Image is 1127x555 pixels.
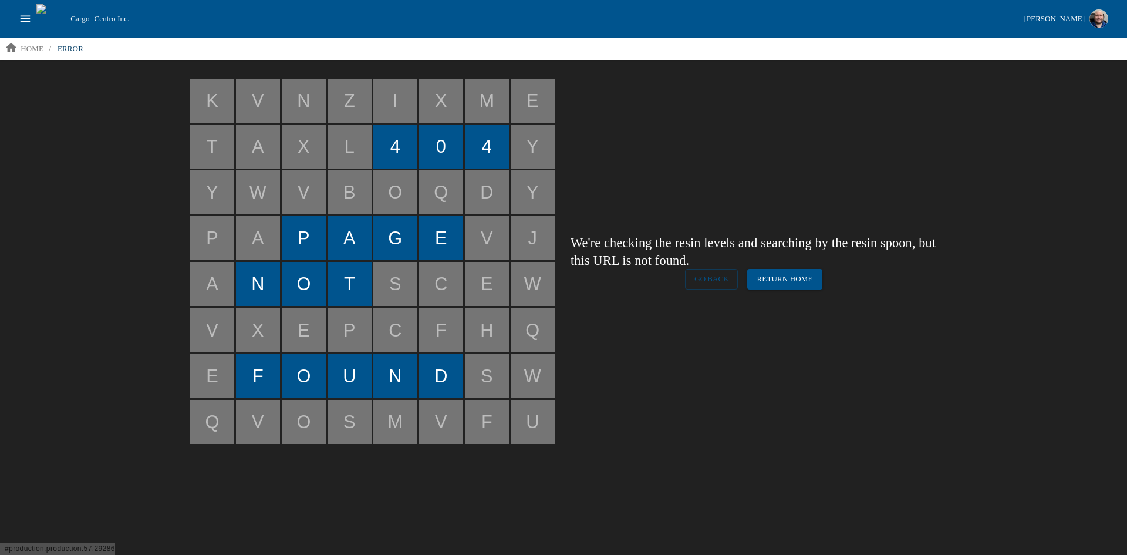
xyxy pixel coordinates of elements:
[685,269,738,290] button: Go Back
[465,79,509,123] li: m
[419,262,463,306] li: c
[373,79,417,123] li: i
[373,400,417,444] li: m
[511,354,555,398] li: w
[373,308,417,352] li: c
[465,170,509,214] li: d
[282,308,326,352] li: e
[419,354,463,398] li: d
[328,262,372,306] li: t
[465,354,509,398] li: s
[58,43,83,55] p: error
[21,43,43,55] p: home
[465,308,509,352] li: h
[190,400,234,444] li: q
[190,354,234,398] li: e
[465,216,509,260] li: v
[282,79,326,123] li: n
[419,79,463,123] li: x
[511,170,555,214] li: y
[14,8,36,30] button: open drawer
[373,262,417,306] li: s
[465,125,509,169] li: 4
[511,262,555,306] li: w
[465,262,509,306] li: e
[419,170,463,214] li: q
[236,400,280,444] li: v
[94,14,129,23] span: Centro Inc.
[511,125,555,169] li: y
[282,216,326,260] li: p
[328,125,372,169] li: l
[282,170,326,214] li: v
[328,308,372,352] li: p
[571,234,937,269] h5: We're checking the resin levels and searching by the resin spoon, but this URL is not found.
[236,262,280,306] li: n
[465,400,509,444] li: f
[419,400,463,444] li: v
[1020,6,1113,32] button: [PERSON_NAME]
[236,216,280,260] li: a
[236,354,280,398] li: f
[373,125,417,169] li: 4
[373,216,417,260] li: g
[49,43,51,55] li: /
[236,125,280,169] li: a
[236,170,280,214] li: w
[419,125,463,169] li: 0
[52,39,89,58] a: error
[511,216,555,260] li: j
[328,216,372,260] li: a
[328,170,372,214] li: b
[373,170,417,214] li: o
[282,262,326,306] li: o
[236,79,280,123] li: v
[190,308,234,352] li: v
[1024,12,1085,26] div: [PERSON_NAME]
[282,400,326,444] li: o
[66,13,1019,25] div: Cargo -
[190,262,234,306] li: a
[328,79,372,123] li: z
[747,269,822,290] a: Return Home
[328,400,372,444] li: s
[419,216,463,260] li: e
[190,79,234,123] li: k
[36,4,66,33] img: cargo logo
[419,308,463,352] li: f
[373,354,417,398] li: n
[511,308,555,352] li: q
[190,125,234,169] li: t
[190,216,234,260] li: p
[282,354,326,398] li: o
[190,170,234,214] li: y
[511,400,555,444] li: u
[328,354,372,398] li: u
[282,125,326,169] li: x
[236,308,280,352] li: x
[1089,9,1108,28] img: Profile image
[511,79,555,123] li: e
